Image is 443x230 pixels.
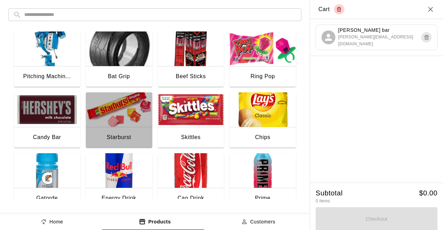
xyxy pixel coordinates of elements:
button: Close [426,5,435,13]
img: Beef Sticks [158,31,224,66]
div: Energy Drink [102,194,136,203]
button: GatordeGatorde [14,153,80,210]
div: Prime [255,194,271,203]
img: Pitching Machine Rental [14,31,80,66]
button: Can DrinkCan Drink [158,153,224,210]
div: Starburst [107,133,131,142]
div: Pitching Machin... [23,72,71,81]
button: ChipsChips [229,92,296,149]
div: Can Drink [178,194,204,203]
img: Chips [229,92,296,127]
div: Beef Sticks [176,72,206,81]
div: Ring Pop [251,72,275,81]
p: Home [49,218,63,226]
button: Empty cart [334,4,344,15]
p: Customers [250,218,275,226]
img: Skittles [158,92,224,127]
img: Starburst [86,92,152,127]
div: Bat Grip [108,72,130,81]
button: SkittlesSkittles [158,92,224,149]
span: 0 items [316,199,330,203]
img: Ring Pop [229,31,296,66]
h5: Subtotal [316,188,343,198]
span: [PERSON_NAME][EMAIL_ADDRESS][DOMAIN_NAME] [338,34,421,48]
button: Remove customer [421,32,432,43]
div: Candy Bar [33,133,61,142]
button: Pitching Machine Rental Pitching Machin... [14,31,80,88]
img: Can Drink [158,153,224,188]
button: Bat GripBat Grip [86,31,152,88]
p: [PERSON_NAME] bar [338,27,421,34]
h5: $ 0.00 [419,188,437,198]
button: Ring PopRing Pop [229,31,296,88]
img: Energy Drink [86,153,152,188]
button: Energy DrinkEnergy Drink [86,153,152,210]
div: Chips [255,133,270,142]
button: StarburstStarburst [86,92,152,149]
button: PrimePrime [229,153,296,210]
p: Products [148,218,171,226]
img: Candy Bar [14,92,80,127]
img: Prime [229,153,296,188]
div: Cart [318,4,344,15]
button: Candy BarCandy Bar [14,92,80,149]
img: Gatorde [14,153,80,188]
div: Gatorde [36,194,58,203]
div: Skittles [181,133,201,142]
button: Beef SticksBeef Sticks [158,31,224,88]
img: Bat Grip [86,31,152,66]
